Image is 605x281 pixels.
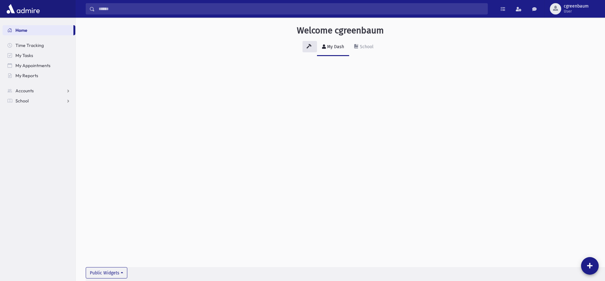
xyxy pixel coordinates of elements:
[297,25,384,36] h3: Welcome cgreenbaum
[3,96,75,106] a: School
[15,63,50,68] span: My Appointments
[349,38,378,56] a: School
[86,267,127,278] button: Public Widgets
[15,27,27,33] span: Home
[564,4,589,9] span: cgreenbaum
[5,3,41,15] img: AdmirePro
[3,40,75,50] a: Time Tracking
[15,88,34,94] span: Accounts
[3,86,75,96] a: Accounts
[359,44,373,49] div: School
[3,50,75,60] a: My Tasks
[3,25,73,35] a: Home
[317,38,349,56] a: My Dash
[95,3,487,14] input: Search
[3,60,75,71] a: My Appointments
[564,9,589,14] span: User
[15,43,44,48] span: Time Tracking
[15,53,33,58] span: My Tasks
[15,98,29,104] span: School
[3,71,75,81] a: My Reports
[326,44,344,49] div: My Dash
[15,73,38,78] span: My Reports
